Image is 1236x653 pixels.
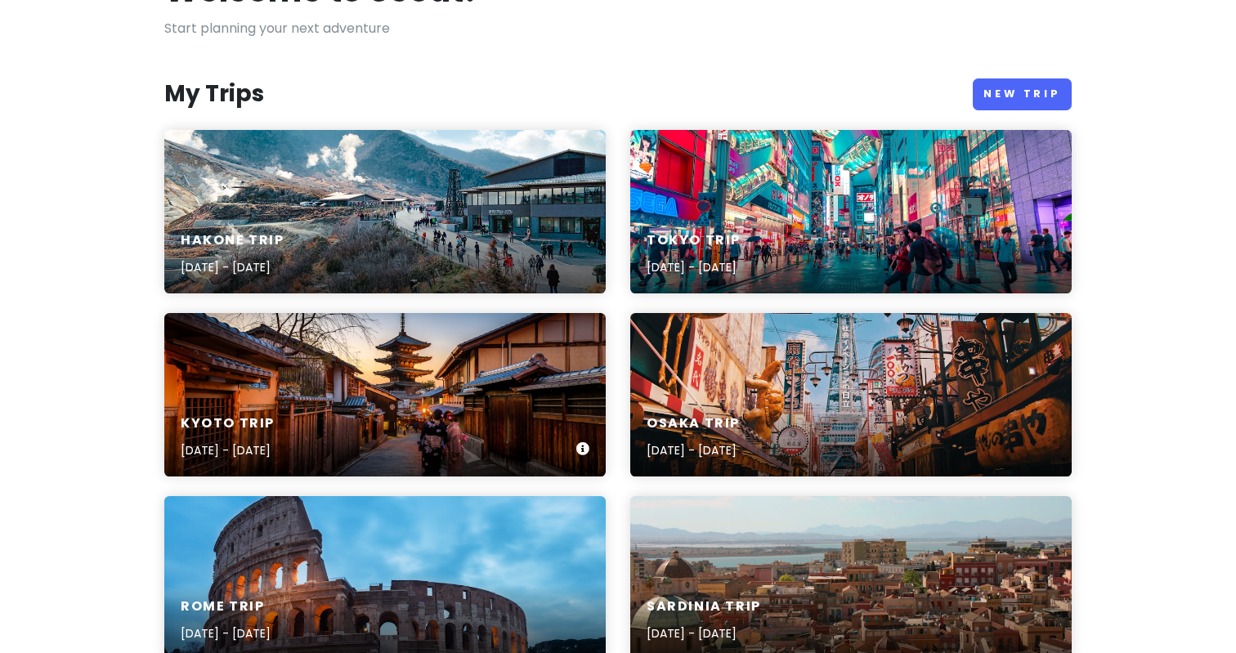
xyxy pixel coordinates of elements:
[181,232,284,249] h6: Hakone Trip
[164,79,264,109] h3: My Trips
[181,258,284,276] p: [DATE] - [DATE]
[647,258,741,276] p: [DATE] - [DATE]
[181,415,275,432] h6: Kyoto Trip
[647,415,740,432] h6: Osaka Trip
[164,130,606,293] a: white and brown houses near mountain under white clouds during daytimeHakone Trip[DATE] - [DATE]
[647,441,740,459] p: [DATE] - [DATE]
[647,232,741,249] h6: Tokyo Trip
[164,313,606,476] a: two women in purple and pink kimono standing on streetKyoto Trip[DATE] - [DATE]
[630,313,1072,476] a: people walking on street during daytimeOsaka Trip[DATE] - [DATE]
[181,441,275,459] p: [DATE] - [DATE]
[181,624,271,642] p: [DATE] - [DATE]
[973,78,1072,110] a: New Trip
[630,130,1072,293] a: people walking on road near well-lit buildingsTokyo Trip[DATE] - [DATE]
[647,598,761,615] h6: Sardinia Trip
[647,624,761,642] p: [DATE] - [DATE]
[181,598,271,615] h6: Rome Trip
[164,18,1072,39] p: Start planning your next adventure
